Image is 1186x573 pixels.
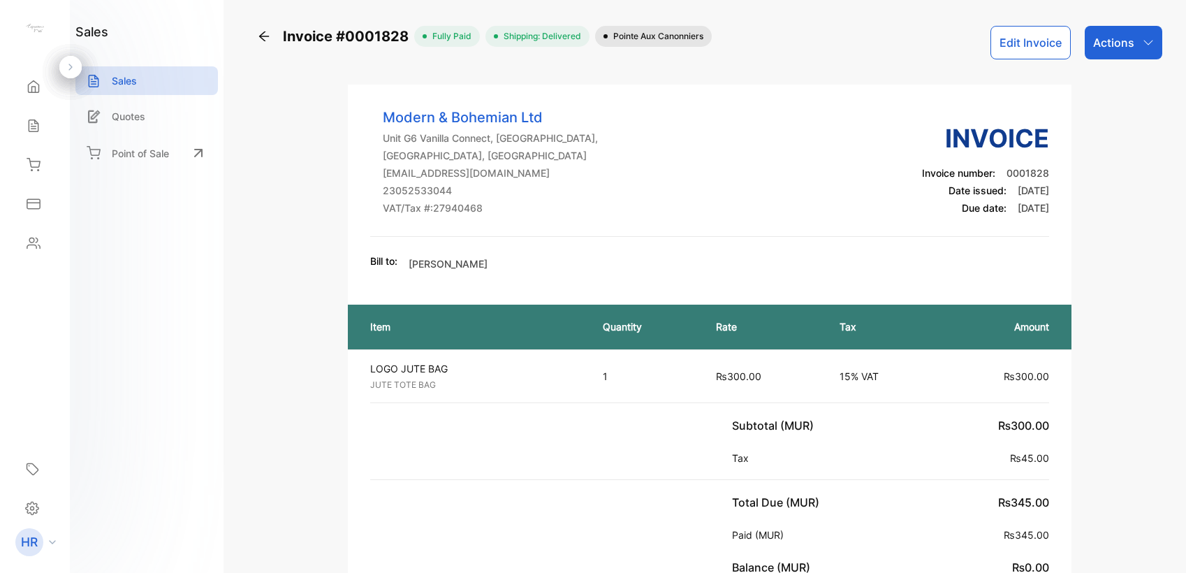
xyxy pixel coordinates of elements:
[75,22,108,41] h1: sales
[732,417,819,434] p: Subtotal (MUR)
[24,18,45,39] img: logo
[112,73,137,88] p: Sales
[603,369,688,384] p: 1
[75,138,218,168] a: Point of Sale
[949,184,1006,196] span: Date issued:
[998,419,1049,433] span: ₨300.00
[1006,167,1049,179] span: 0001828
[922,167,995,179] span: Invoice number:
[75,66,218,95] a: Sales
[409,256,488,271] p: [PERSON_NAME]
[112,109,145,124] p: Quotes
[370,379,578,391] p: JUTE TOTE BAG
[840,369,925,384] p: 15% VAT
[370,254,397,268] p: Bill to:
[608,30,703,43] span: Pointe aux Canonniers
[112,146,169,161] p: Point of Sale
[732,494,825,511] p: Total Due (MUR)
[383,131,598,145] p: Unit G6 Vanilla Connect, [GEOGRAPHIC_DATA],
[998,495,1049,509] span: ₨345.00
[370,319,576,334] p: Item
[953,319,1050,334] p: Amount
[383,166,598,180] p: [EMAIL_ADDRESS][DOMAIN_NAME]
[427,30,471,43] span: fully paid
[962,202,1006,214] span: Due date:
[1093,34,1134,51] p: Actions
[922,119,1049,157] h3: Invoice
[1010,452,1049,464] span: ₨45.00
[1018,202,1049,214] span: [DATE]
[716,319,812,334] p: Rate
[1127,514,1186,573] iframe: LiveChat chat widget
[603,319,688,334] p: Quantity
[383,201,598,215] p: VAT/Tax #: 27940468
[840,319,925,334] p: Tax
[370,361,578,376] p: LOGO JUTE BAG
[498,30,581,43] span: Shipping: Delivered
[21,533,38,551] p: HR
[732,451,754,465] p: Tax
[1018,184,1049,196] span: [DATE]
[75,102,218,131] a: Quotes
[1004,370,1049,382] span: ₨300.00
[383,148,598,163] p: [GEOGRAPHIC_DATA], [GEOGRAPHIC_DATA]
[1004,529,1049,541] span: ₨345.00
[383,183,598,198] p: 23052533044
[990,26,1071,59] button: Edit Invoice
[283,26,414,47] span: Invoice #0001828
[1085,26,1162,59] button: Actions
[732,528,789,542] p: Paid (MUR)
[383,107,598,128] p: Modern & Bohemian Ltd
[716,370,761,382] span: ₨300.00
